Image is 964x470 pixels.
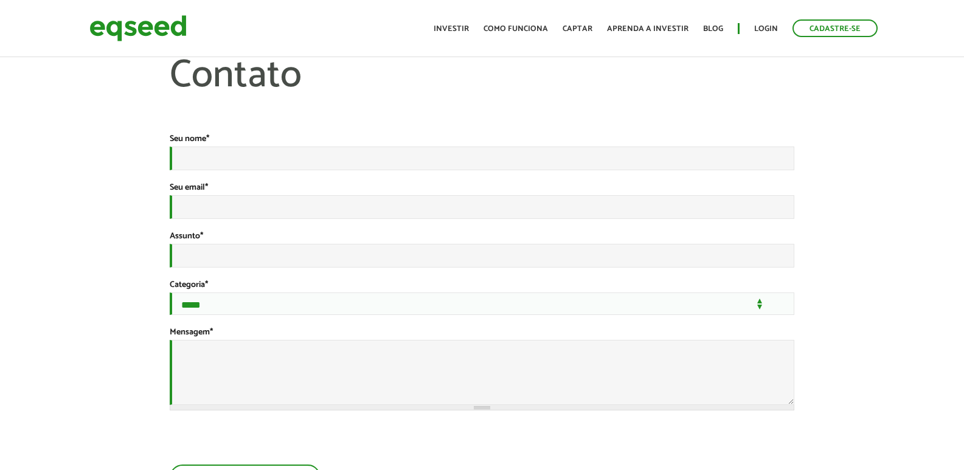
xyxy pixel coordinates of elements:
span: Este campo é obrigatório. [206,132,209,146]
span: Este campo é obrigatório. [205,181,208,195]
img: EqSeed [89,12,187,44]
a: Aprenda a investir [607,25,688,33]
span: Este campo é obrigatório. [210,325,213,339]
a: Investir [434,25,469,33]
h1: Contato [170,55,794,134]
span: Este campo é obrigatório. [200,229,203,243]
a: Captar [563,25,592,33]
a: Como funciona [484,25,548,33]
span: Este campo é obrigatório. [205,278,208,292]
label: Seu email [170,184,208,192]
label: Seu nome [170,135,209,143]
a: Login [754,25,778,33]
a: Cadastre-se [792,19,878,37]
label: Assunto [170,232,203,241]
label: Mensagem [170,328,213,337]
a: Blog [703,25,723,33]
label: Categoria [170,281,208,289]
